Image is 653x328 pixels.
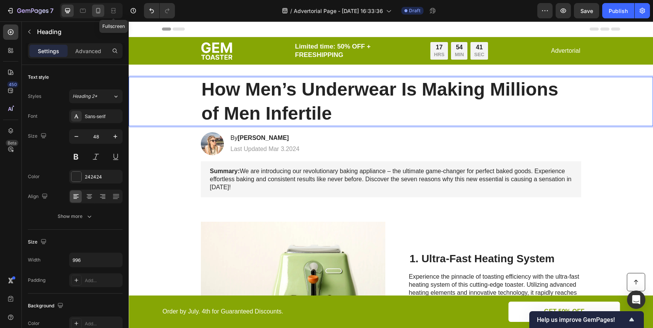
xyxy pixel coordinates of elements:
p: Experience the pinnacle of toasting efficiency with the ultra-fast heating system of this cutting... [280,252,452,315]
button: 7 [3,3,57,18]
div: Font [28,113,37,120]
div: Add... [85,320,121,327]
div: Styles [28,93,41,100]
span: Draft [409,7,420,14]
button: Show more [28,209,123,223]
p: Last Updated Mar 3.2024 [102,124,171,132]
div: Color [28,173,40,180]
p: Advanced [75,47,101,55]
strong: [PERSON_NAME] [109,113,160,120]
div: Publish [609,7,628,15]
div: Padding [28,277,45,284]
span: Heading 2* [73,93,97,100]
div: Background [28,301,65,311]
div: 17 [305,22,315,30]
p: Advertorial [422,26,451,34]
input: Auto [70,253,122,267]
div: Beta [6,140,18,146]
span: Save [580,8,593,14]
p: We are introducing our revolutionary baking appliance – the ultimate game-changer for perfect bak... [81,146,443,170]
span: Help us improve GemPages! [537,316,627,323]
p: Heading [37,27,120,36]
p: SEC [346,30,356,37]
span: Advertorial Page - [DATE] 16:33:36 [294,7,383,15]
div: Open Intercom Messenger [627,291,645,309]
img: gempages_432750572815254551-e217b009-edec-4a49-9060-3e371cae9dbe.png [72,21,103,38]
div: Width [28,257,40,263]
p: MIN [326,30,335,37]
div: 450 [7,81,18,88]
div: Size [28,131,48,141]
div: Color [28,320,40,327]
div: 242424 [85,174,121,180]
span: / [290,7,292,15]
img: gempages_432750572815254551-0dd52757-f501-4f5a-9003-85088b00a725.webp [72,111,95,134]
div: Sans-serif [85,113,121,120]
p: Settings [38,47,59,55]
button: Show survey - Help us improve GemPages! [537,315,636,324]
h1: Rich Text Editor. Editing area: main [72,55,453,105]
div: 41 [346,22,356,30]
div: Text style [28,74,49,81]
div: Undo/Redo [144,3,175,18]
div: 54 [326,22,335,30]
h2: 1. Ultra-Fast Heating System [280,230,453,245]
div: Add... [85,277,121,284]
p: HRS [305,30,315,37]
div: Size [28,237,48,247]
button: Publish [602,3,634,18]
iframe: Design area [129,21,653,328]
h2: By [101,112,172,122]
p: GET 50% OFF [415,286,456,294]
p: 7 [50,6,53,15]
div: Show more [58,213,93,220]
strong: Summary: [81,146,111,153]
div: Align [28,192,49,202]
button: Heading 2* [69,89,123,103]
p: Limited time: 50% OFF + FREESHIPPING [166,21,292,38]
p: How Men’s Underwear Is Making Millions of Men Infertile [73,56,452,104]
a: GET 50% OFF [380,280,491,300]
button: Save [574,3,599,18]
